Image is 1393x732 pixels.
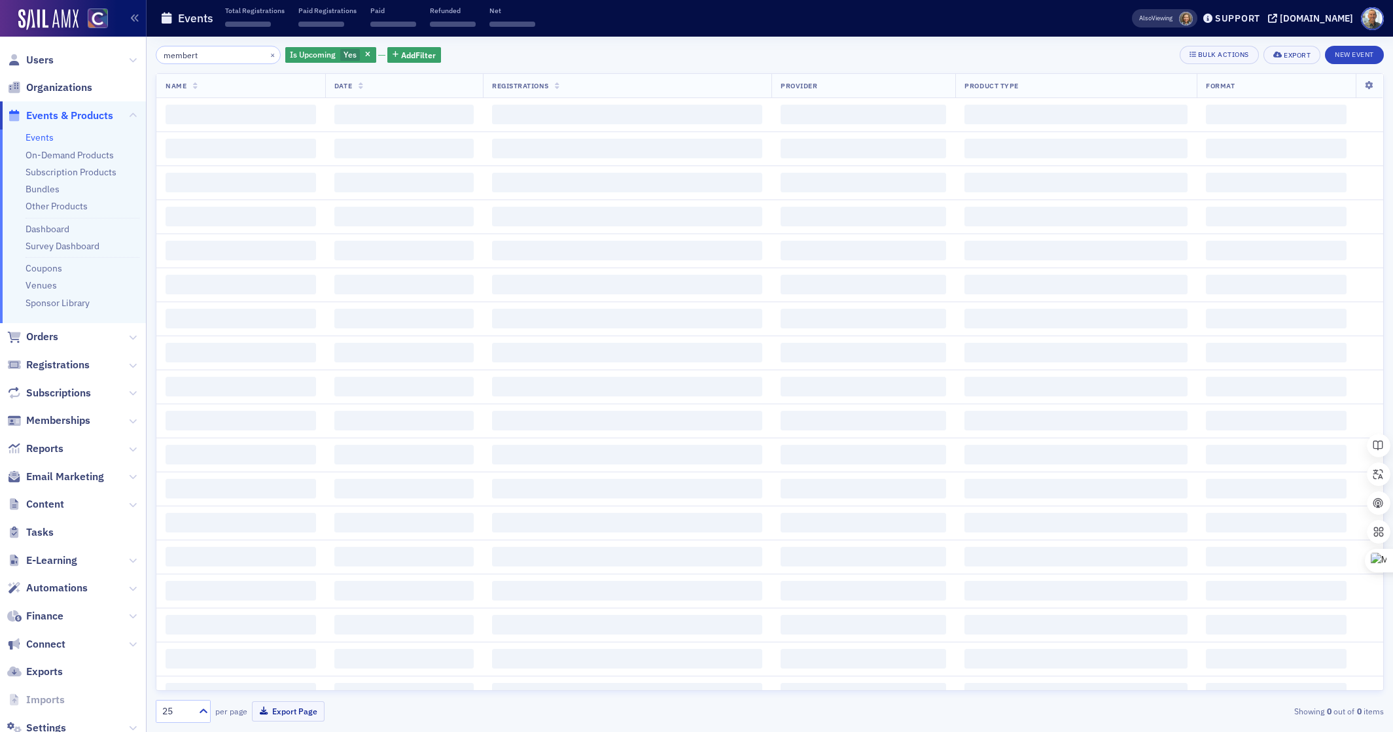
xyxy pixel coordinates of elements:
[166,615,316,635] span: ‌
[1206,411,1347,430] span: ‌
[166,377,316,396] span: ‌
[781,649,946,669] span: ‌
[964,139,1188,158] span: ‌
[166,479,316,498] span: ‌
[7,665,63,679] a: Exports
[1206,377,1347,396] span: ‌
[1206,81,1235,90] span: Format
[1206,445,1347,464] span: ‌
[334,343,474,362] span: ‌
[26,297,90,309] a: Sponsor Library
[1206,275,1347,294] span: ‌
[26,183,60,195] a: Bundles
[1206,615,1347,635] span: ‌
[370,22,416,27] span: ‌
[166,207,316,226] span: ‌
[492,445,762,464] span: ‌
[334,275,474,294] span: ‌
[492,547,762,566] span: ‌
[781,81,817,90] span: Provider
[7,330,58,344] a: Orders
[492,581,762,601] span: ‌
[298,22,344,27] span: ‌
[334,683,474,703] span: ‌
[26,497,64,512] span: Content
[7,109,113,123] a: Events & Products
[781,343,946,362] span: ‌
[964,81,1018,90] span: Product Type
[334,139,474,158] span: ‌
[1206,479,1347,498] span: ‌
[7,358,90,372] a: Registrations
[334,615,474,635] span: ‌
[781,377,946,396] span: ‌
[26,581,88,595] span: Automations
[26,413,90,428] span: Memberships
[1206,173,1347,192] span: ‌
[781,513,946,532] span: ‌
[964,309,1188,328] span: ‌
[7,80,92,95] a: Organizations
[1361,7,1384,30] span: Profile
[18,9,79,30] a: SailAMX
[1139,14,1152,22] div: Also
[1206,547,1347,566] span: ‌
[964,377,1188,396] span: ‌
[26,553,77,568] span: E-Learning
[781,411,946,430] span: ‌
[781,173,946,192] span: ‌
[334,81,352,90] span: Date
[166,683,316,703] span: ‌
[7,553,77,568] a: E-Learning
[7,413,90,428] a: Memberships
[334,207,474,226] span: ‌
[88,9,108,29] img: SailAMX
[492,173,762,192] span: ‌
[492,343,762,362] span: ‌
[781,683,946,703] span: ‌
[964,683,1188,703] span: ‌
[162,705,191,718] div: 25
[166,275,316,294] span: ‌
[1325,46,1384,64] button: New Event
[1198,51,1249,58] div: Bulk Actions
[1206,105,1347,124] span: ‌
[166,445,316,464] span: ‌
[215,705,247,717] label: per page
[26,358,90,372] span: Registrations
[334,547,474,566] span: ‌
[964,615,1188,635] span: ‌
[781,207,946,226] span: ‌
[1180,46,1259,64] button: Bulk Actions
[166,547,316,566] span: ‌
[430,22,476,27] span: ‌
[492,81,549,90] span: Registrations
[166,649,316,669] span: ‌
[7,386,91,400] a: Subscriptions
[492,411,762,430] span: ‌
[166,105,316,124] span: ‌
[178,10,213,26] h1: Events
[964,547,1188,566] span: ‌
[492,105,762,124] span: ‌
[964,343,1188,362] span: ‌
[781,547,946,566] span: ‌
[1139,14,1173,23] span: Viewing
[781,139,946,158] span: ‌
[267,48,279,60] button: ×
[156,46,281,64] input: Search…
[26,637,65,652] span: Connect
[79,9,108,31] a: View Homepage
[492,377,762,396] span: ‌
[166,581,316,601] span: ‌
[7,525,54,540] a: Tasks
[26,109,113,123] span: Events & Products
[964,649,1188,669] span: ‌
[1263,46,1320,64] button: Export
[1206,207,1347,226] span: ‌
[26,693,65,707] span: Imports
[1206,241,1347,260] span: ‌
[166,309,316,328] span: ‌
[166,513,316,532] span: ‌
[334,649,474,669] span: ‌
